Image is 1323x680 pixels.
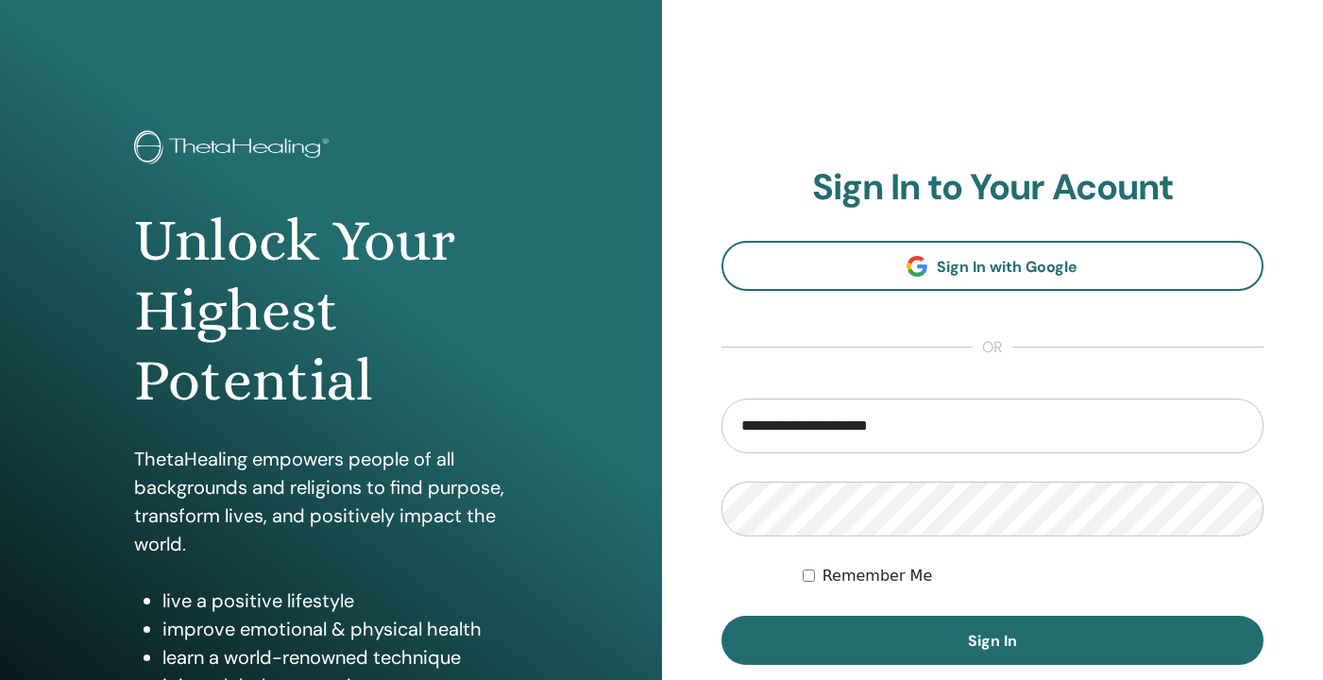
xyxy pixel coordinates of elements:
button: Sign In [721,616,1264,665]
span: Sign In [968,631,1017,651]
span: or [973,336,1012,359]
li: live a positive lifestyle [162,586,528,615]
h2: Sign In to Your Acount [721,166,1264,210]
p: ThetaHealing empowers people of all backgrounds and religions to find purpose, transform lives, a... [134,445,528,558]
label: Remember Me [823,565,933,587]
a: Sign In with Google [721,241,1264,291]
span: Sign In with Google [937,257,1077,277]
div: Keep me authenticated indefinitely or until I manually logout [803,565,1264,587]
li: learn a world-renowned technique [162,643,528,671]
h1: Unlock Your Highest Potential [134,206,528,416]
li: improve emotional & physical health [162,615,528,643]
